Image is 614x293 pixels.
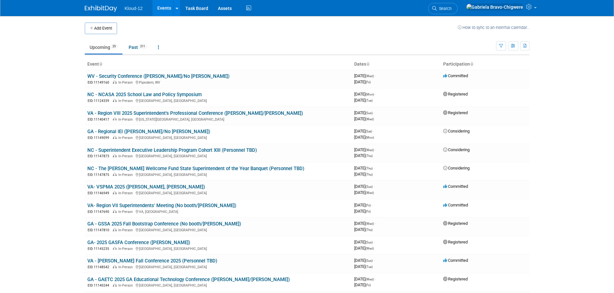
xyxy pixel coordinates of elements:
[354,264,373,269] span: [DATE]
[374,184,375,189] span: -
[87,153,349,159] div: [GEOGRAPHIC_DATA], [GEOGRAPHIC_DATA]
[113,154,117,157] img: In-Person Event
[354,184,375,189] span: [DATE]
[365,154,373,158] span: (Thu)
[443,203,468,207] span: Committed
[354,172,373,177] span: [DATE]
[87,264,349,270] div: [GEOGRAPHIC_DATA], [GEOGRAPHIC_DATA]
[365,80,371,84] span: (Fri)
[111,44,118,49] span: 25
[375,147,376,152] span: -
[365,173,373,176] span: (Thu)
[365,210,371,213] span: (Fri)
[87,184,205,190] a: VA- VSPMA 2025 ([PERSON_NAME], [PERSON_NAME])
[88,173,112,177] span: EID: 11147875
[354,282,371,287] span: [DATE]
[365,99,373,102] span: (Tue)
[87,240,190,245] a: GA- 2025 GASFA Conference ([PERSON_NAME])
[88,154,112,158] span: EID: 11147873
[374,166,375,170] span: -
[87,246,349,251] div: [GEOGRAPHIC_DATA], [GEOGRAPHIC_DATA]
[87,129,210,134] a: GA - Regional IEI ([PERSON_NAME]/No [PERSON_NAME])
[87,110,303,116] a: VA - Region VIII 2025 Superintendent's Professional Conference ([PERSON_NAME]/[PERSON_NAME])
[354,240,375,244] span: [DATE]
[118,80,135,85] span: In-Person
[87,277,290,282] a: GA - GAETC 2025 GA Educational Technology Conference ([PERSON_NAME]/[PERSON_NAME])
[87,135,349,140] div: [GEOGRAPHIC_DATA], [GEOGRAPHIC_DATA]
[365,185,373,188] span: (Sun)
[88,99,112,103] span: EID: 11124339
[374,258,375,263] span: -
[443,277,468,281] span: Registered
[375,221,376,226] span: -
[443,92,468,96] span: Registered
[354,135,374,140] span: [DATE]
[354,116,374,121] span: [DATE]
[88,118,112,121] span: EID: 11140417
[113,191,117,194] img: In-Person Event
[118,265,135,269] span: In-Person
[365,136,374,139] span: (Mon)
[365,167,373,170] span: (Thu)
[88,265,112,269] span: EID: 11148542
[113,99,117,102] img: In-Person Event
[366,61,369,67] a: Sort by Start Date
[437,6,452,11] span: Search
[118,228,135,232] span: In-Person
[118,247,135,251] span: In-Person
[88,210,112,214] span: EID: 11147690
[118,154,135,158] span: In-Person
[354,92,376,96] span: [DATE]
[87,116,349,122] div: [US_STATE][GEOGRAPHIC_DATA], [GEOGRAPHIC_DATA]
[354,98,373,103] span: [DATE]
[87,282,349,288] div: [GEOGRAPHIC_DATA], [GEOGRAPHIC_DATA]
[87,221,241,227] a: GA - GSSA 2025 Fall Bootstrap Conference (No booth/[PERSON_NAME])
[365,93,374,96] span: (Mon)
[354,73,376,78] span: [DATE]
[88,228,112,232] span: EID: 11147810
[87,172,349,177] div: [GEOGRAPHIC_DATA], [GEOGRAPHIC_DATA]
[118,173,135,177] span: In-Person
[365,228,373,232] span: (Thu)
[99,61,102,67] a: Sort by Event Name
[374,240,375,244] span: -
[470,61,473,67] a: Sort by Participation Type
[354,209,371,214] span: [DATE]
[87,147,257,153] a: NC - Superintendent Executive Leadership Program Cohort XIII (Personnel TBD)
[354,129,374,133] span: [DATE]
[365,283,371,287] span: (Fri)
[365,204,371,207] span: (Fri)
[365,222,374,225] span: (Wed)
[443,184,468,189] span: Committed
[374,110,375,115] span: -
[87,166,304,171] a: NC - The [PERSON_NAME] Wellcome Fund State Superintendent of the Year Banquet (Personnel TBD)
[88,284,112,287] span: EID: 11140244
[354,258,375,263] span: [DATE]
[354,190,374,195] span: [DATE]
[443,110,468,115] span: Registered
[375,277,376,281] span: -
[375,92,376,96] span: -
[428,3,458,14] a: Search
[354,277,376,281] span: [DATE]
[118,210,135,214] span: In-Person
[138,44,147,49] span: 211
[87,98,349,103] div: [GEOGRAPHIC_DATA], [GEOGRAPHIC_DATA]
[443,147,470,152] span: Considering
[118,99,135,103] span: In-Person
[125,6,143,11] span: Kloud-12
[372,203,373,207] span: -
[365,265,373,269] span: (Tue)
[354,221,376,226] span: [DATE]
[87,79,349,85] div: Pipestem, WV
[354,79,371,84] span: [DATE]
[373,129,374,133] span: -
[365,247,374,250] span: (Wed)
[85,41,122,53] a: Upcoming25
[443,129,470,133] span: Considering
[118,136,135,140] span: In-Person
[88,191,112,195] span: EID: 11146949
[118,117,135,122] span: In-Person
[354,153,373,158] span: [DATE]
[88,247,112,251] span: EID: 11145235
